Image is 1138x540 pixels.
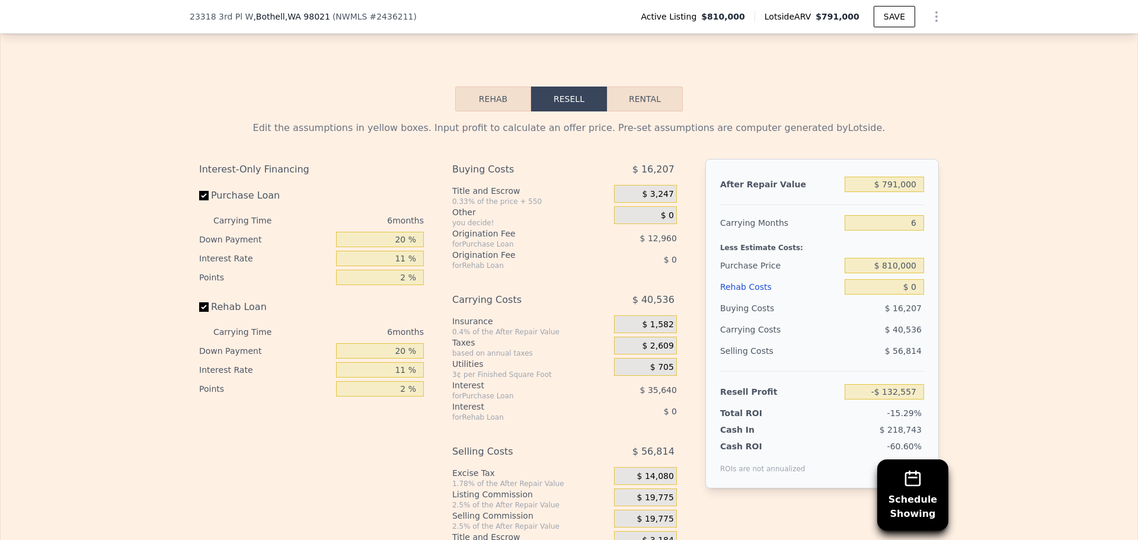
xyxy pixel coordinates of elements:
div: Title and Escrow [452,185,609,197]
div: you decide! [452,218,609,228]
span: $ 705 [650,362,674,373]
span: $ 56,814 [632,441,675,462]
div: Points [199,379,331,398]
span: $ 56,814 [885,346,922,356]
div: Taxes [452,337,609,349]
div: ROIs are not annualized [720,452,805,474]
button: Rental [607,87,683,111]
span: $ 0 [664,255,677,264]
div: Excise Tax [452,467,609,479]
span: $810,000 [701,11,745,23]
span: $ 0 [664,407,677,416]
div: 2.5% of the After Repair Value [452,500,609,510]
div: Carrying Time [213,322,290,341]
span: 23318 3rd Pl W [190,11,253,23]
div: for Rehab Loan [452,261,584,270]
input: Rehab Loan [199,302,209,312]
div: 6 months [295,322,424,341]
input: Purchase Loan [199,191,209,200]
div: Interest-Only Financing [199,159,424,180]
div: Resell Profit [720,381,840,402]
div: ( ) [333,11,417,23]
span: $ 1,582 [642,319,673,330]
span: $ 16,207 [632,159,675,180]
div: 3¢ per Finished Square Foot [452,370,609,379]
button: Rehab [455,87,531,111]
div: Origination Fee [452,249,584,261]
div: Points [199,268,331,287]
label: Rehab Loan [199,296,331,318]
span: # 2436211 [369,12,413,21]
div: Down Payment [199,341,331,360]
span: , Bothell [253,11,330,23]
span: $ 0 [661,210,674,221]
div: Carrying Costs [720,319,794,340]
div: Interest Rate [199,249,331,268]
button: Show Options [925,5,948,28]
span: $ 40,536 [632,289,675,311]
span: Lotside ARV [765,11,816,23]
div: Insurance [452,315,609,327]
span: $ 19,775 [637,514,674,525]
div: 1.78% of the After Repair Value [452,479,609,488]
div: Utilities [452,358,609,370]
div: Selling Costs [452,441,584,462]
div: 0.33% of the price + 550 [452,197,609,206]
div: based on annual taxes [452,349,609,358]
div: 6 months [295,211,424,230]
div: for Purchase Loan [452,239,584,249]
span: $ 16,207 [885,303,922,313]
div: Cash ROI [720,440,805,452]
label: Purchase Loan [199,185,331,206]
div: for Rehab Loan [452,413,584,422]
div: Origination Fee [452,228,584,239]
div: Cash In [720,424,794,436]
div: Buying Costs [720,298,840,319]
div: Listing Commission [452,488,609,500]
span: $ 19,775 [637,493,674,503]
button: SAVE [874,6,915,27]
div: Interest Rate [199,360,331,379]
div: Buying Costs [452,159,584,180]
div: Edit the assumptions in yellow boxes. Input profit to calculate an offer price. Pre-set assumptio... [199,121,939,135]
div: Less Estimate Costs: [720,234,924,255]
span: $ 2,609 [642,341,673,352]
div: Carrying Time [213,211,290,230]
div: Interest [452,401,584,413]
button: ScheduleShowing [877,459,948,531]
div: Selling Costs [720,340,840,362]
span: , WA 98021 [285,12,330,21]
span: Active Listing [641,11,701,23]
span: $ 14,080 [637,471,674,482]
span: $ 3,247 [642,189,673,200]
span: NWMLS [335,12,367,21]
div: Purchase Price [720,255,840,276]
span: $ 218,743 [880,425,922,434]
span: $791,000 [816,12,859,21]
button: Resell [531,87,607,111]
div: Down Payment [199,230,331,249]
div: 2.5% of the After Repair Value [452,522,609,531]
div: Total ROI [720,407,794,419]
span: -15.29% [887,408,922,418]
div: Carrying Costs [452,289,584,311]
div: Selling Commission [452,510,609,522]
div: for Purchase Loan [452,391,584,401]
div: After Repair Value [720,174,840,195]
div: Interest [452,379,584,391]
div: 0.4% of the After Repair Value [452,327,609,337]
div: Carrying Months [720,212,840,234]
span: $ 35,640 [640,385,677,395]
span: -60.60% [887,442,922,451]
div: Other [452,206,609,218]
span: $ 12,960 [640,234,677,243]
div: Rehab Costs [720,276,840,298]
span: $ 40,536 [885,325,922,334]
